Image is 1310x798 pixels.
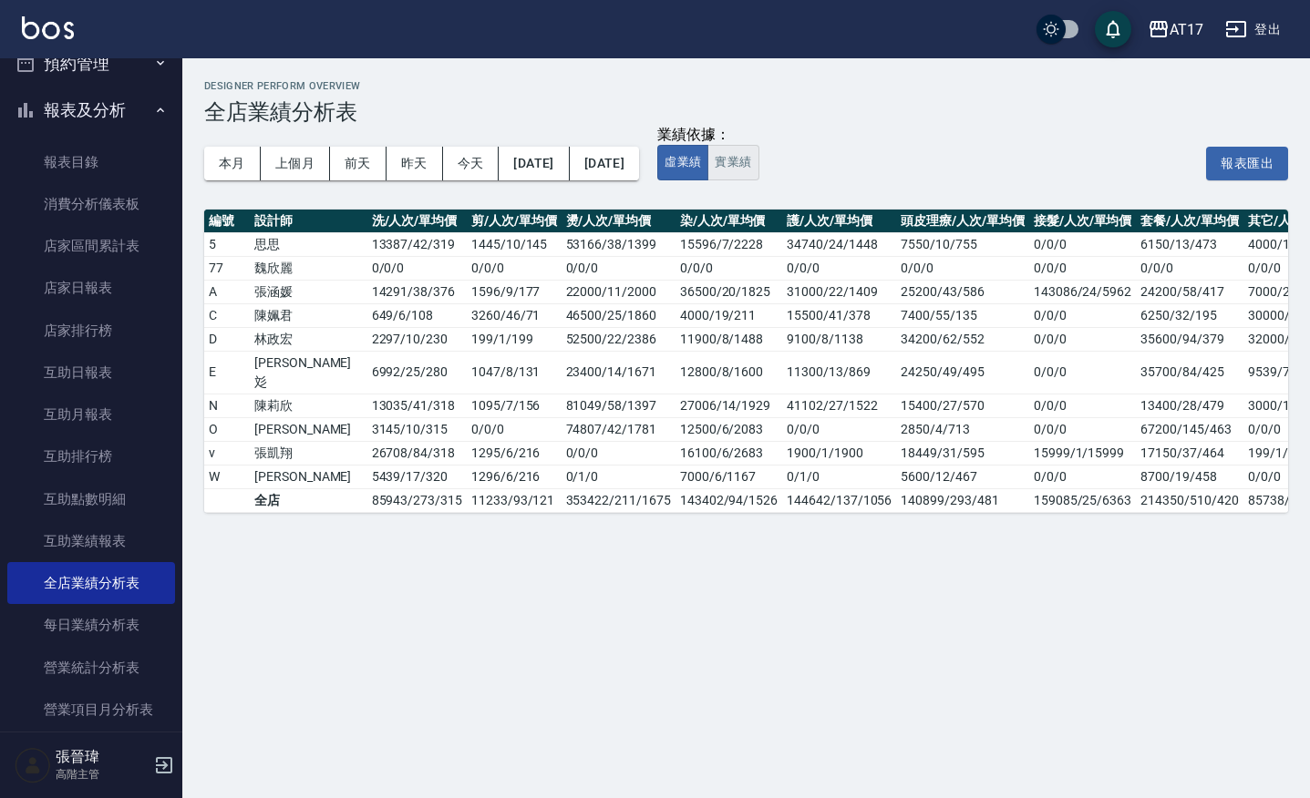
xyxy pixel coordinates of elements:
[367,303,467,327] td: 649/6/108
[56,766,149,783] p: 高階主管
[250,256,369,280] td: 魏欣麗
[367,280,467,303] td: 14291/38/376
[250,488,369,512] td: 全店
[1136,394,1243,417] td: 13400/28/479
[499,147,569,180] button: [DATE]
[1136,327,1243,351] td: 35600/94/379
[782,394,896,417] td: 41102/27/1522
[562,232,676,256] td: 53166/38/1399
[782,256,896,280] td: 0/0/0
[7,352,175,394] a: 互助日報表
[7,183,175,225] a: 消費分析儀表板
[676,256,782,280] td: 0/0/0
[896,210,1028,233] th: 頭皮理療/人次/單均價
[562,394,676,417] td: 81049/58/1397
[467,232,562,256] td: 1445/10/145
[204,99,1288,125] h3: 全店業績分析表
[562,441,676,465] td: 0/0/0
[330,147,387,180] button: 前天
[204,417,250,441] td: O
[7,478,175,520] a: 互助點數明細
[7,689,175,731] a: 營業項目月分析表
[250,210,369,233] th: 設計師
[367,465,467,488] td: 5439/17/320
[7,225,175,267] a: 店家區間累計表
[1029,465,1137,488] td: 0/0/0
[204,280,250,303] td: A
[204,232,250,256] td: 5
[7,394,175,435] a: 互助月報表
[250,232,369,256] td: 思思
[467,465,562,488] td: 1296/6/216
[782,280,896,303] td: 31000/22/1409
[7,604,175,646] a: 每日業績分析表
[443,147,500,180] button: 今天
[1029,351,1137,394] td: 0/0/0
[250,327,369,351] td: 林政宏
[562,351,676,394] td: 23400/14/1671
[1029,210,1137,233] th: 接髮/人次/單均價
[896,303,1028,327] td: 7400/55/135
[562,210,676,233] th: 燙/人次/單均價
[1136,351,1243,394] td: 35700/84/425
[782,210,896,233] th: 護/人次/單均價
[562,327,676,351] td: 52500/22/2386
[676,210,782,233] th: 染/人次/單均價
[367,394,467,417] td: 13035/41/318
[657,145,708,180] button: 虛業績
[1029,417,1137,441] td: 0/0/0
[250,441,369,465] td: 張凱翔
[782,441,896,465] td: 1900/1/1900
[782,465,896,488] td: 0/1/0
[782,232,896,256] td: 34740/24/1448
[782,327,896,351] td: 9100/8/1138
[1136,488,1243,512] td: 214350/510/420
[1029,303,1137,327] td: 0/0/0
[1140,11,1211,48] button: AT17
[657,126,758,145] div: 業績依據：
[676,394,782,417] td: 27006/14/1929
[676,441,782,465] td: 16100/6/2683
[7,520,175,562] a: 互助業績報表
[204,441,250,465] td: v
[467,327,562,351] td: 199/1/199
[782,417,896,441] td: 0/0/0
[896,465,1028,488] td: 5600/12/467
[676,303,782,327] td: 4000/19/211
[896,232,1028,256] td: 7550/10/755
[676,488,782,512] td: 143402/94/1526
[467,488,562,512] td: 11233/93/121
[250,417,369,441] td: [PERSON_NAME]
[467,280,562,303] td: 1596/9/177
[367,210,467,233] th: 洗/人次/單均價
[56,748,149,766] h5: 張晉瑋
[562,465,676,488] td: 0/1/0
[896,256,1028,280] td: 0/0/0
[1136,465,1243,488] td: 8700/19/458
[7,731,175,772] a: 設計師業績表
[367,441,467,465] td: 26708/84/318
[467,256,562,280] td: 0/0/0
[562,256,676,280] td: 0/0/0
[1136,417,1243,441] td: 67200/145/463
[782,488,896,512] td: 144642/137/1056
[7,40,175,87] button: 預約管理
[467,441,562,465] td: 1295/6/216
[676,351,782,394] td: 12800/8/1600
[7,87,175,134] button: 報表及分析
[367,351,467,394] td: 6992/25/280
[1136,280,1243,303] td: 24200/58/417
[1029,232,1137,256] td: 0/0/0
[1029,441,1137,465] td: 15999/1/15999
[570,147,639,180] button: [DATE]
[204,210,250,233] th: 編號
[562,303,676,327] td: 46500/25/1860
[562,488,676,512] td: 353422/211/1675
[367,327,467,351] td: 2297/10/230
[1029,327,1137,351] td: 0/0/0
[250,280,369,303] td: 張涵媛
[1136,210,1243,233] th: 套餐/人次/單均價
[467,417,562,441] td: 0/0/0
[204,465,250,488] td: W
[1206,147,1288,180] button: 報表匯出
